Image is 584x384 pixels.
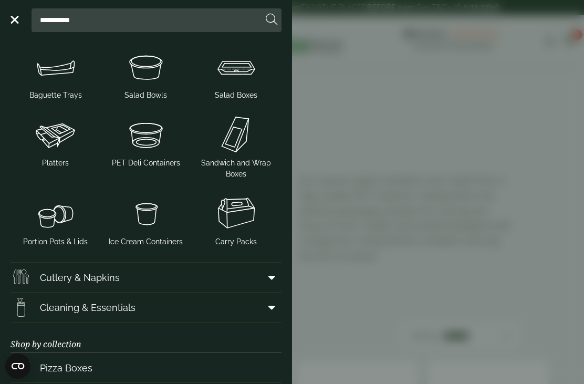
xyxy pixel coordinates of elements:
img: PetDeli_container.svg [105,113,187,155]
img: Cutlery.svg [11,267,32,288]
a: Carry Packs [195,190,277,250]
a: Ice Cream Containers [105,190,187,250]
span: Salad Boxes [215,90,257,101]
img: Baguette_tray.svg [15,46,97,88]
span: Salad Bowls [124,90,167,101]
a: Portion Pots & Lids [15,190,97,250]
img: PortionPots.svg [15,192,97,234]
img: Platter.svg [15,113,97,155]
span: Sandwich and Wrap Boxes [195,158,277,180]
span: PET Deli Containers [112,158,180,169]
span: Cleaning & Essentials [40,300,135,315]
img: open-wipe.svg [11,297,32,318]
button: Open CMP widget [5,354,30,379]
a: Salad Bowls [105,44,187,103]
img: Sandwich_box.svg [195,113,277,155]
span: Cutlery & Napkins [40,271,120,285]
span: Portion Pots & Lids [23,236,88,247]
span: Carry Packs [215,236,257,247]
span: Pizza Boxes [40,361,92,375]
h3: Shop by collection [11,323,281,353]
img: Salad_box.svg [195,46,277,88]
a: Salad Boxes [195,44,277,103]
span: Ice Cream Containers [109,236,183,247]
a: Baguette Trays [15,44,97,103]
img: SoupNoodle_container.svg [105,192,187,234]
a: PET Deli Containers [105,111,187,171]
a: Platters [15,111,97,171]
img: SoupNsalad_bowls.svg [105,46,187,88]
span: Baguette Trays [29,90,82,101]
a: Cleaning & Essentials [11,293,281,322]
a: Pizza Boxes [11,353,281,382]
a: Cutlery & Napkins [11,263,281,292]
img: Picnic_box.svg [195,192,277,234]
span: Platters [42,158,69,169]
a: Sandwich and Wrap Boxes [195,111,277,182]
